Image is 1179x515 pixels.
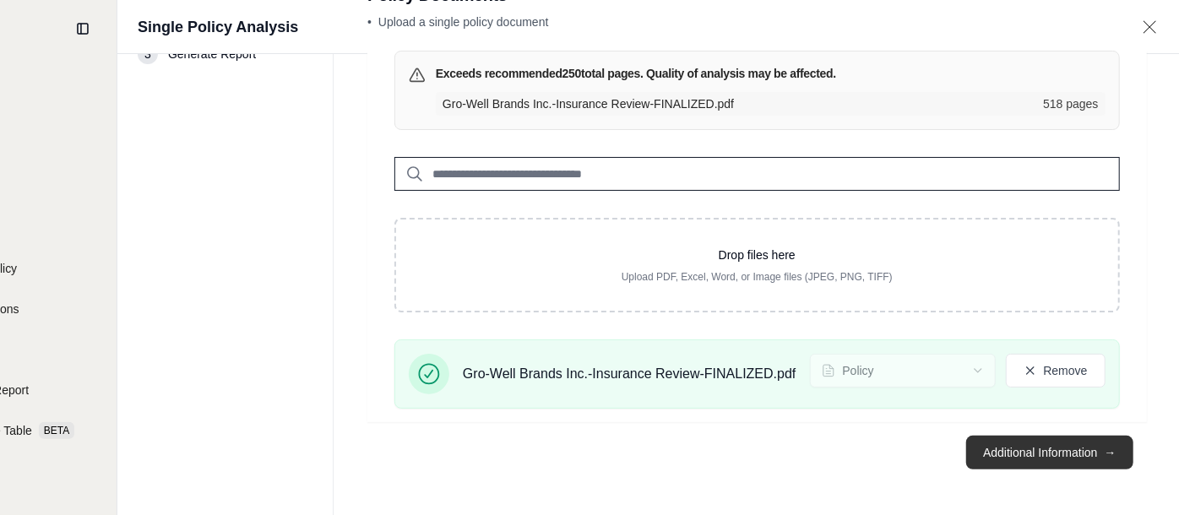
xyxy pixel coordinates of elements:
[423,270,1091,284] p: Upload PDF, Excel, Word, or Image files (JPEG, PNG, TIFF)
[1043,95,1098,112] span: 518 pages
[378,15,549,29] span: Upload a single policy document
[138,15,298,39] h1: Single Policy Analysis
[39,422,74,439] span: BETA
[463,364,796,384] span: Gro-Well Brands Inc.-Insurance Review-FINALIZED.pdf
[168,46,256,62] span: Generate Report
[69,15,96,42] button: Collapse sidebar
[423,247,1091,263] p: Drop files here
[367,15,372,29] span: •
[138,44,158,64] div: 3
[1105,444,1117,461] span: →
[443,95,1033,112] span: Gro-Well Brands Inc.-Insurance Review-FINALIZED.pdf
[1006,354,1106,388] button: Remove
[966,436,1133,469] button: Additional Information→
[436,65,836,82] h3: Exceeds recommended 250 total pages. Quality of analysis may be affected.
